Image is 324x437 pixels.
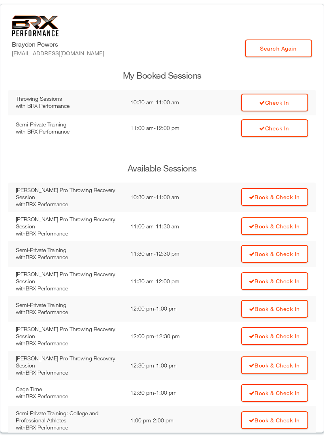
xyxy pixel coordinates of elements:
[126,380,206,406] td: 12:30 pm - 1:00 pm
[126,322,206,351] td: 12:00 pm - 12:30 pm
[16,410,122,424] div: Semi-Private Training: College and Professional Athletes
[126,115,206,141] td: 11:00 am - 12:00 pm
[16,186,122,201] div: [PERSON_NAME] Pro Throwing Recovery Session
[126,183,206,212] td: 10:30 am - 11:00 am
[16,95,122,102] div: Throwing Sessions
[245,40,312,57] a: Search Again
[8,70,316,82] h3: My Booked Sessions
[16,369,122,376] div: with BRX Performance
[16,216,122,230] div: [PERSON_NAME] Pro Throwing Recovery Session
[16,247,122,254] div: Semi-Private Training
[16,201,122,208] div: with BRX Performance
[16,326,122,340] div: [PERSON_NAME] Pro Throwing Recovery Session
[12,49,104,57] div: [EMAIL_ADDRESS][DOMAIN_NAME]
[241,217,308,235] a: Book & Check In
[241,245,308,263] a: Book & Check In
[16,340,122,347] div: with BRX Performance
[241,188,308,206] a: Book & Check In
[16,386,122,393] div: Cage Time
[16,102,122,109] div: with BRX Performance
[241,272,308,290] a: Book & Check In
[16,230,122,237] div: with BRX Performance
[241,356,308,374] a: Book & Check In
[16,309,122,316] div: with BRX Performance
[126,406,206,435] td: 1:00 pm - 2:00 pm
[241,119,308,137] a: Check In
[16,285,122,292] div: with BRX Performance
[16,301,122,309] div: Semi-Private Training
[241,384,308,402] a: Book & Check In
[126,351,206,380] td: 12:30 pm - 1:00 pm
[12,40,104,57] label: Brayden Powers
[16,121,122,128] div: Semi-Private Training
[126,212,206,241] td: 11:00 am - 11:30 am
[241,411,308,429] a: Book & Check In
[241,327,308,345] a: Book & Check In
[16,355,122,369] div: [PERSON_NAME] Pro Throwing Recovery Session
[126,296,206,322] td: 12:00 pm - 1:00 pm
[126,90,206,115] td: 10:30 am - 11:00 am
[16,424,122,431] div: with BRX Performance
[8,162,316,175] h3: Available Sessions
[16,128,122,135] div: with BRX Performance
[241,94,308,111] a: Check In
[12,15,59,36] img: 6f7da32581c89ca25d665dc3aae533e4f14fe3ef_original.svg
[241,300,308,318] a: Book & Check In
[16,393,122,400] div: with BRX Performance
[16,271,122,285] div: [PERSON_NAME] Pro Throwing Recovery Session
[16,254,122,261] div: with BRX Performance
[126,241,206,267] td: 11:30 am - 12:30 pm
[126,267,206,296] td: 11:30 am - 12:00 pm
